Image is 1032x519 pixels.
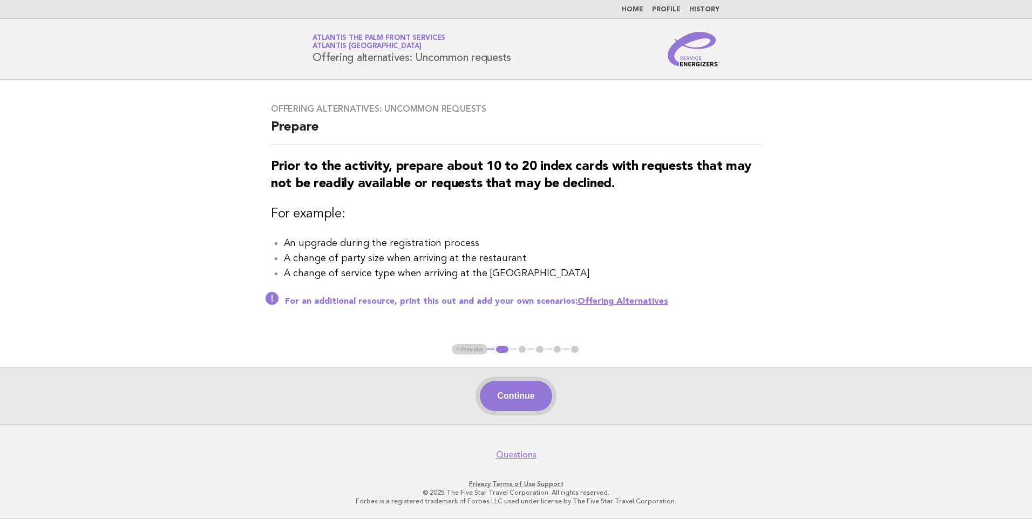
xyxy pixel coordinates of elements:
h2: Prepare [271,119,761,145]
a: Questions [496,449,537,460]
li: An upgrade during the registration process [284,236,761,251]
a: Offering Alternatives [578,297,668,306]
h3: For example: [271,206,761,223]
button: 1 [494,344,510,355]
p: © 2025 The Five Star Travel Corporation. All rights reserved. [186,488,846,497]
p: Forbes is a registered trademark of Forbes LLC used under license by The Five Star Travel Corpora... [186,497,846,506]
p: For an additional resource, print this out and add your own scenarios: [285,296,761,307]
strong: Prior to the activity, prepare about 10 to 20 index cards with requests that may not be readily a... [271,160,751,190]
a: Home [622,6,643,13]
a: Privacy [469,480,491,488]
button: Continue [480,381,552,411]
h3: Offering alternatives: Uncommon requests [271,104,761,114]
a: History [689,6,719,13]
img: Service Energizers [668,32,719,66]
a: Support [537,480,563,488]
span: Atlantis [GEOGRAPHIC_DATA] [313,43,422,50]
a: Terms of Use [492,480,535,488]
h1: Offering alternatives: Uncommon requests [313,35,511,63]
a: Atlantis The Palm Front ServicesAtlantis [GEOGRAPHIC_DATA] [313,35,445,50]
p: · · [186,480,846,488]
li: A change of service type when arriving at the [GEOGRAPHIC_DATA] [284,266,761,281]
li: A change of party size when arriving at the restaurant [284,251,761,266]
a: Profile [652,6,681,13]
